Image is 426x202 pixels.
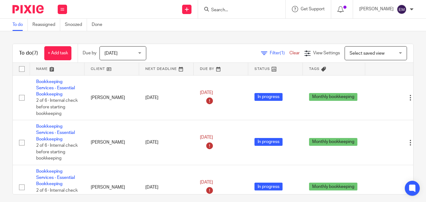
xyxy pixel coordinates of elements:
[12,19,28,31] a: To do
[309,67,320,71] span: Tags
[200,180,213,185] span: [DATE]
[200,135,213,140] span: [DATE]
[211,7,267,13] input: Search
[309,183,357,190] span: Monthly bookkeeping
[139,75,194,120] td: [DATE]
[350,51,385,56] span: Select saved view
[92,19,107,31] a: Done
[65,19,87,31] a: Snoozed
[200,91,213,95] span: [DATE]
[309,93,357,101] span: Monthly bookkeeping
[359,6,394,12] p: [PERSON_NAME]
[36,169,75,186] a: Bookkeeping Services - Essential Bookkeeping
[36,80,75,97] a: Bookkeeping Services - Essential Bookkeeping
[254,93,283,101] span: In progress
[313,51,340,55] span: View Settings
[36,124,75,141] a: Bookkeeping Services - Essential Bookkeeping
[85,75,139,120] td: [PERSON_NAME]
[397,4,407,14] img: svg%3E
[36,143,78,160] span: 2 of 6 · Internal check before starting bookkeeping
[289,51,300,55] a: Clear
[301,7,325,11] span: Get Support
[270,51,289,55] span: Filter
[19,50,38,57] h1: To do
[139,120,194,165] td: [DATE]
[44,46,71,60] a: + Add task
[254,138,283,146] span: In progress
[32,19,60,31] a: Reassigned
[36,99,78,116] span: 2 of 6 · Internal check before starting bookkeeping
[83,50,96,56] p: Due by
[254,183,283,190] span: In progress
[309,138,357,146] span: Monthly bookkeeping
[280,51,285,55] span: (1)
[12,5,44,13] img: Pixie
[85,120,139,165] td: [PERSON_NAME]
[104,51,118,56] span: [DATE]
[32,51,38,56] span: (7)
